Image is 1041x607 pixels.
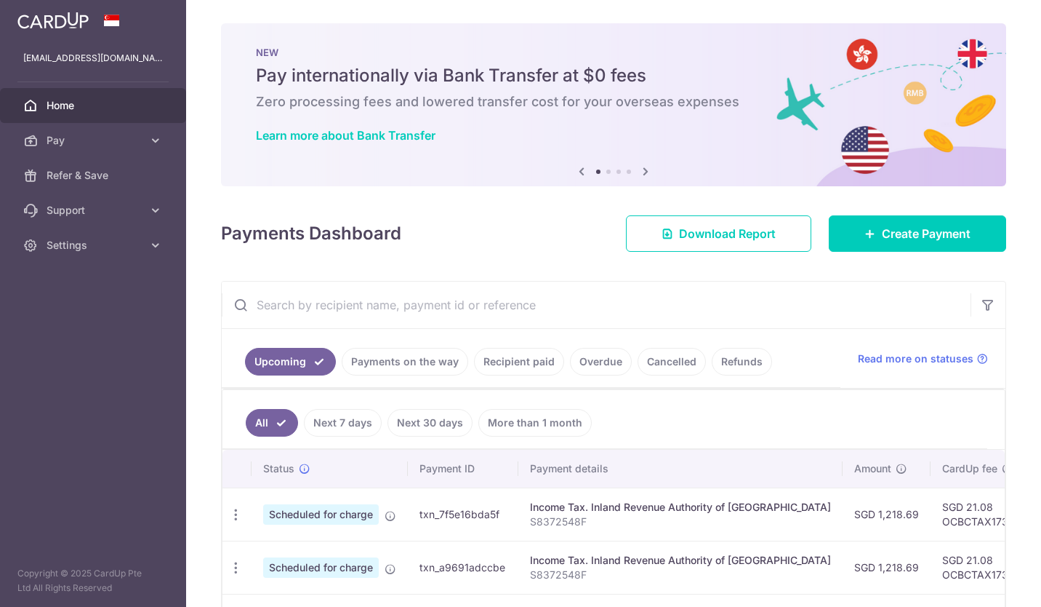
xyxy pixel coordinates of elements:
p: [EMAIL_ADDRESS][DOMAIN_NAME] [23,51,163,66]
td: SGD 21.08 OCBCTAX173 [931,488,1025,541]
a: Payments on the way [342,348,468,376]
span: Refer & Save [47,168,142,183]
div: Income Tax. Inland Revenue Authority of [GEOGRAPHIC_DATA] [530,500,831,515]
a: Overdue [570,348,632,376]
p: S8372548F [530,568,831,582]
a: Upcoming [245,348,336,376]
span: Home [47,98,142,113]
td: SGD 1,218.69 [843,541,931,594]
span: Settings [47,238,142,253]
h4: Payments Dashboard [221,221,401,247]
img: CardUp [17,12,89,29]
span: CardUp fee [942,461,997,476]
a: Cancelled [638,348,706,376]
td: txn_a9691adccbe [408,541,518,594]
a: Read more on statuses [858,352,988,366]
span: Read more on statuses [858,352,973,366]
a: Refunds [712,348,772,376]
a: Next 30 days [387,409,473,437]
a: Learn more about Bank Transfer [256,128,435,143]
a: Create Payment [829,215,1006,252]
th: Payment ID [408,450,518,488]
a: More than 1 month [478,409,592,437]
a: All [246,409,298,437]
span: Create Payment [882,225,970,242]
img: Bank transfer banner [221,23,1006,186]
span: Scheduled for charge [263,504,379,525]
td: SGD 21.08 OCBCTAX173 [931,541,1025,594]
h5: Pay internationally via Bank Transfer at $0 fees [256,64,971,87]
a: Recipient paid [474,348,564,376]
h6: Zero processing fees and lowered transfer cost for your overseas expenses [256,93,971,111]
span: Download Report [679,225,776,242]
p: NEW [256,47,971,58]
td: txn_7f5e16bda5f [408,488,518,541]
td: SGD 1,218.69 [843,488,931,541]
div: Income Tax. Inland Revenue Authority of [GEOGRAPHIC_DATA] [530,553,831,568]
p: S8372548F [530,515,831,529]
a: Next 7 days [304,409,382,437]
span: Scheduled for charge [263,558,379,578]
a: Download Report [626,215,811,252]
th: Payment details [518,450,843,488]
input: Search by recipient name, payment id or reference [222,282,970,328]
span: Support [47,203,142,218]
span: Status [263,461,294,476]
span: Pay [47,133,142,148]
span: Amount [854,461,891,476]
